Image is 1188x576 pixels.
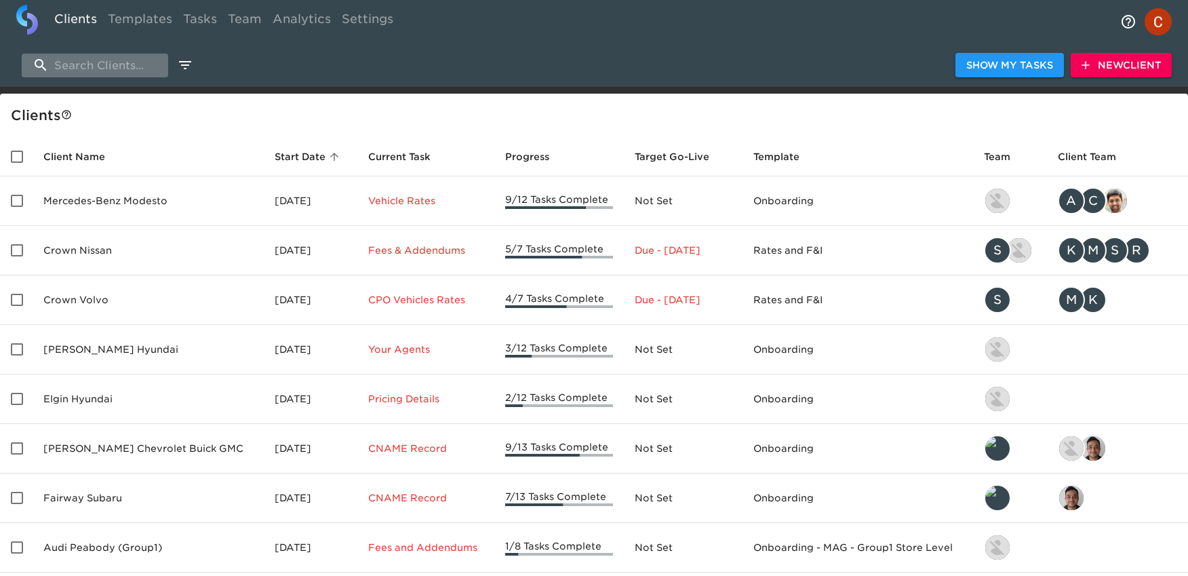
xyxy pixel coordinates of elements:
[336,5,399,38] a: Settings
[984,534,1035,561] div: nikko.foster@roadster.com
[33,325,264,375] td: [PERSON_NAME] Hyundai
[1058,149,1134,165] span: Client Team
[264,275,358,325] td: [DATE]
[275,149,343,165] span: Start Date
[753,149,817,165] span: Template
[102,5,178,38] a: Templates
[368,149,431,165] span: This is the next Task in this Hub that should be completed
[984,484,1035,512] div: leland@roadster.com
[635,149,727,165] span: Target Go-Live
[984,286,1035,313] div: savannah@roadster.com
[1112,5,1145,38] button: notifications
[178,5,222,38] a: Tasks
[505,149,567,165] span: Progress
[635,244,732,257] p: Due - [DATE]
[494,474,625,523] td: 7/13 Tasks Complete
[1071,53,1172,78] button: NewClient
[742,275,973,325] td: Rates and F&I
[368,293,483,307] p: CPO Vehicles Rates
[1080,237,1107,264] div: M
[984,385,1035,412] div: kevin.lo@roadster.com
[742,523,973,573] td: Onboarding - MAG - Group1 Store Level
[1058,237,1085,264] div: K
[368,343,483,356] p: Your Agents
[1058,484,1178,512] div: sai@simplemnt.com
[267,5,336,38] a: Analytics
[494,325,625,375] td: 3/12 Tasks Complete
[985,337,1010,362] img: kevin.lo@roadster.com
[33,275,264,325] td: Crown Volvo
[1145,8,1172,35] img: Profile
[985,387,1010,411] img: kevin.lo@roadster.com
[1058,237,1178,264] div: kwilson@crowncars.com, mcooley@crowncars.com, sparent@crowncars.com, rrobins@crowncars.com
[984,237,1035,264] div: savannah@roadster.com, austin@roadster.com
[368,392,483,406] p: Pricing Details
[624,424,742,474] td: Not Set
[1059,436,1084,461] img: nikko.foster@roadster.com
[624,325,742,375] td: Not Set
[1058,187,1085,214] div: A
[33,474,264,523] td: Fairway Subaru
[264,325,358,375] td: [DATE]
[11,104,1183,126] div: Client s
[985,436,1010,461] img: leland@roadster.com
[984,286,1011,313] div: S
[22,54,168,77] input: search
[264,424,358,474] td: [DATE]
[1058,435,1178,462] div: nikko.foster@roadster.com, sai@simplemnt.com
[1080,187,1107,214] div: C
[368,244,483,257] p: Fees & Addendums
[984,435,1035,462] div: leland@roadster.com
[174,54,197,77] button: edit
[624,176,742,226] td: Not Set
[984,149,1028,165] span: Team
[984,237,1011,264] div: S
[494,275,625,325] td: 4/7 Tasks Complete
[635,293,732,307] p: Due - [DATE]
[1058,286,1085,313] div: M
[1103,189,1127,213] img: sandeep@simplemnt.com
[985,535,1010,560] img: nikko.foster@roadster.com
[635,149,709,165] span: Calculated based on the start date and the duration of all Tasks contained in this Hub.
[1007,238,1031,263] img: austin@roadster.com
[985,189,1010,213] img: kevin.lo@roadster.com
[61,109,72,120] svg: This is a list of all of your clients and clients shared with you
[33,176,264,226] td: Mercedes-Benz Modesto
[1058,187,1178,214] div: angelique.nurse@roadster.com, clayton.mandel@roadster.com, sandeep@simplemnt.com
[368,491,483,505] p: CNAME Record
[264,375,358,424] td: [DATE]
[368,149,448,165] span: Current Task
[16,5,38,35] img: logo
[742,325,973,375] td: Onboarding
[494,523,625,573] td: 1/8 Tasks Complete
[742,375,973,424] td: Onboarding
[742,424,973,474] td: Onboarding
[742,226,973,275] td: Rates and F&I
[264,176,358,226] td: [DATE]
[1059,486,1084,510] img: sai@simplemnt.com
[494,424,625,474] td: 9/13 Tasks Complete
[368,194,483,208] p: Vehicle Rates
[368,541,483,554] p: Fees and Addendums
[742,176,973,226] td: Onboarding
[624,523,742,573] td: Not Set
[1123,237,1150,264] div: R
[494,226,625,275] td: 5/7 Tasks Complete
[624,375,742,424] td: Not Set
[966,57,1053,74] span: Show My Tasks
[33,523,264,573] td: Audi Peabody (Group1)
[494,375,625,424] td: 2/12 Tasks Complete
[742,474,973,523] td: Onboarding
[984,187,1035,214] div: kevin.lo@roadster.com
[43,149,123,165] span: Client Name
[264,474,358,523] td: [DATE]
[955,53,1064,78] button: Show My Tasks
[494,176,625,226] td: 9/12 Tasks Complete
[368,442,483,455] p: CNAME Record
[1082,57,1161,74] span: New Client
[264,523,358,573] td: [DATE]
[222,5,267,38] a: Team
[33,424,264,474] td: [PERSON_NAME] Chevrolet Buick GMC
[624,474,742,523] td: Not Set
[984,336,1035,363] div: kevin.lo@roadster.com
